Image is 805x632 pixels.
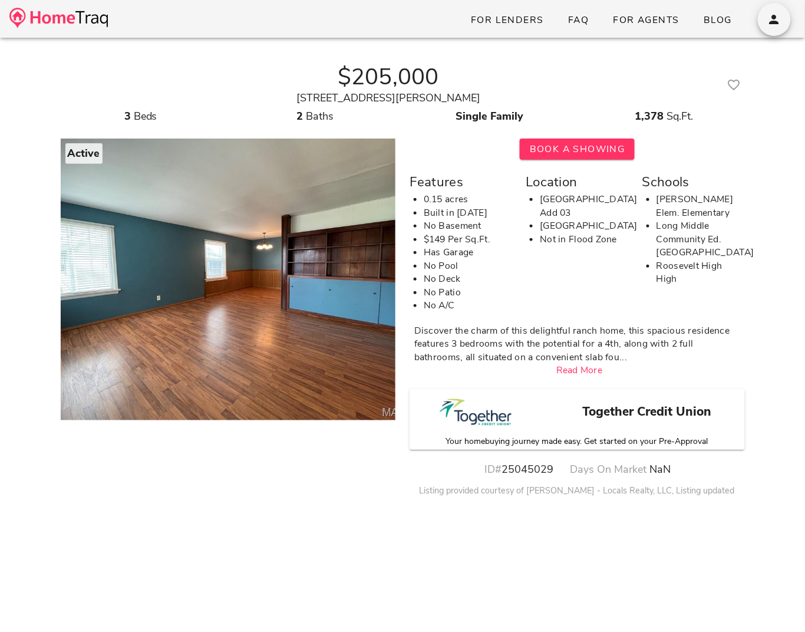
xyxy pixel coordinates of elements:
iframe: Chat Widget [746,575,805,632]
strong: Single Family [456,109,524,123]
span: For Agents [613,14,679,27]
div: [STREET_ADDRESS][PERSON_NAME] [61,90,717,106]
span: Baths [306,109,334,123]
a: FAQ [558,9,599,31]
div: Features [410,172,512,193]
li: [PERSON_NAME] Elem. Elementary [656,193,744,219]
span: Sq.Ft. [667,109,694,123]
span: FAQ [568,14,589,27]
li: Roosevelt High High [656,259,744,286]
li: 0.15 acres [424,193,512,206]
li: Built in [DATE] [424,206,512,220]
li: $149 Per Sq.Ft. [424,233,512,246]
div: Schools [642,172,744,193]
li: [GEOGRAPHIC_DATA] [540,219,628,233]
img: desktop-logo.34a1112.png [9,8,108,28]
span: ID# [484,462,502,476]
span: Blog [703,14,732,27]
a: Blog [694,9,741,31]
span: For Lenders [470,14,544,27]
span: ... [620,351,628,364]
strong: $205,000 [338,61,439,93]
li: No Patio [424,286,512,299]
strong: 2 [296,109,303,123]
strong: Active [68,146,100,160]
span: Beds [134,109,157,123]
small: Listing provided courtesy of [PERSON_NAME] - Locals Realty, LLC, Listing updated [420,485,735,496]
li: [GEOGRAPHIC_DATA] Add 03 [540,193,628,219]
strong: 3 [124,109,131,123]
span: NaN [650,462,671,476]
li: Long Middle Community Ed. [GEOGRAPHIC_DATA] [656,219,744,259]
button: Book A Showing [520,139,635,160]
span: Book A Showing [529,143,625,156]
a: Together Credit Union Your homebuying journey made easy. Get started on your Pre-Approval [417,389,738,450]
li: No Basement [424,219,512,233]
li: No Deck [424,272,512,286]
div: Discover the charm of this delightful ranch home, this spacious residence features 3 bedrooms wit... [414,324,745,364]
li: No A/C [424,299,512,312]
span: Days On Market [570,462,647,476]
div: Location [526,172,628,193]
strong: 1,378 [635,109,664,123]
li: Not in Flood Zone [540,233,628,246]
div: Your homebuying journey made easy. Get started on your Pre-Approval [410,436,745,445]
li: No Pool [424,259,512,273]
a: Read More [556,364,603,377]
h3: Together Credit Union [556,403,738,422]
a: For Lenders [461,9,553,31]
li: Has Garage [424,246,512,259]
a: For Agents [603,9,689,31]
div: 25045029 [475,462,562,478]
